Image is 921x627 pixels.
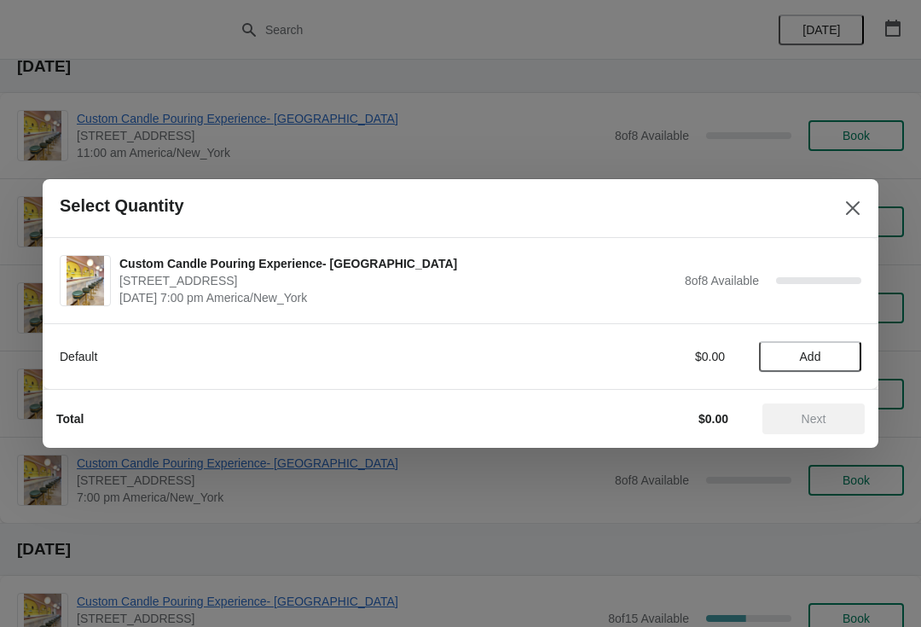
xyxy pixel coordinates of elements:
strong: $0.00 [698,412,728,426]
button: Close [837,193,868,224]
span: [DATE] 7:00 pm America/New_York [119,289,676,306]
span: Custom Candle Pouring Experience- [GEOGRAPHIC_DATA] [119,255,676,272]
button: Add [759,341,861,372]
span: 8 of 8 Available [685,274,759,287]
h2: Select Quantity [60,196,184,216]
div: Default [60,348,533,365]
strong: Total [56,412,84,426]
img: Custom Candle Pouring Experience- Delray Beach | 415 East Atlantic Avenue, Delray Beach, FL, USA ... [67,256,104,305]
span: Add [800,350,821,363]
div: $0.00 [567,348,725,365]
span: [STREET_ADDRESS] [119,272,676,289]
